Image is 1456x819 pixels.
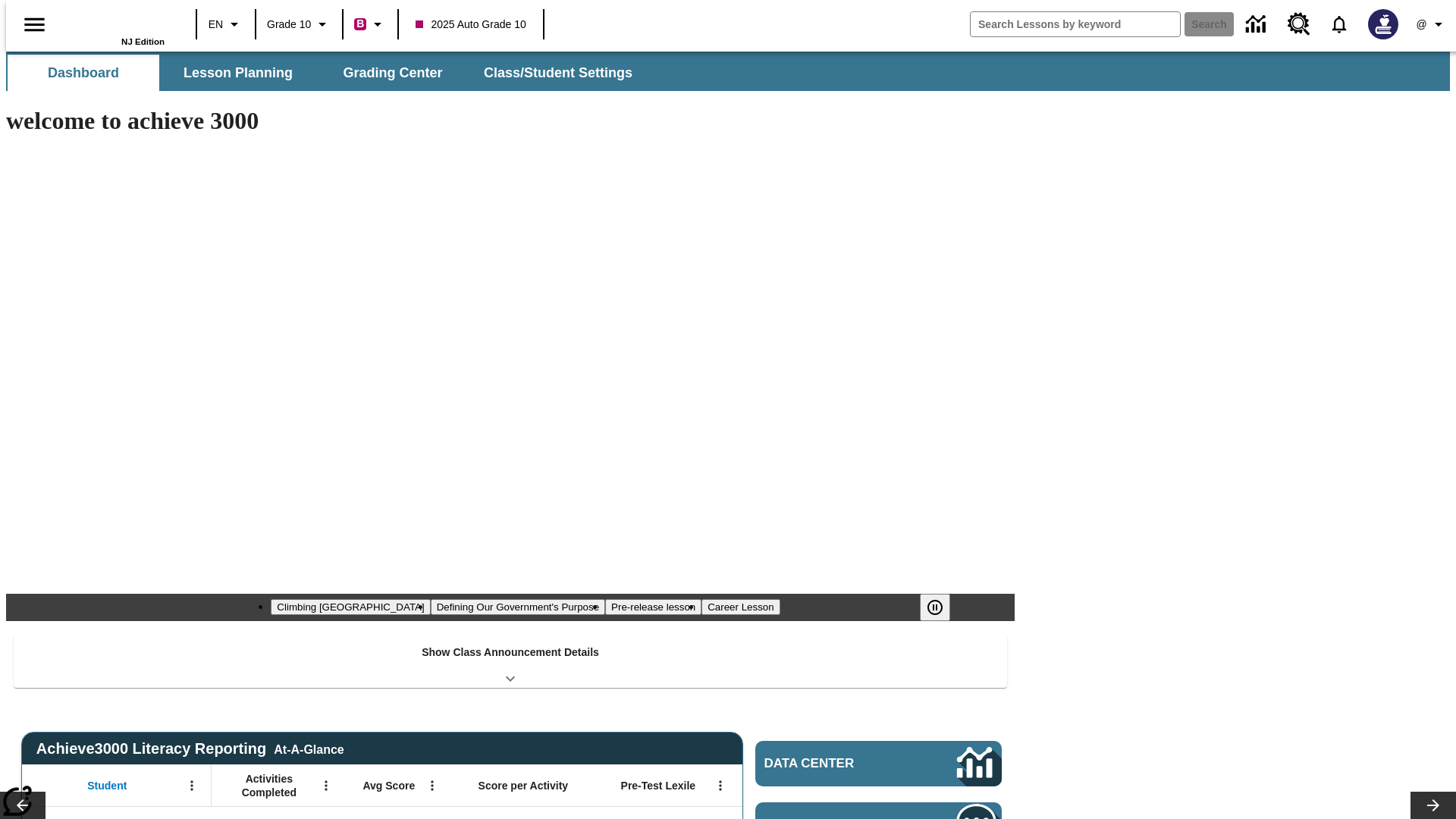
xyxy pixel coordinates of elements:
[121,37,165,46] span: NJ Edition
[356,14,364,33] span: B
[1359,5,1407,44] button: Select a new avatar
[180,774,203,797] button: Open Menu
[1279,4,1319,45] a: Resource Center, Will open in new tab
[621,779,696,792] span: Pre-Test Lexile
[1368,9,1398,39] img: Avatar
[971,12,1180,36] input: search field
[66,7,165,37] a: Home
[920,594,950,621] button: Pause
[421,774,444,797] button: Open Menu
[8,55,159,91] button: Dashboard
[416,17,526,33] span: 2025 Auto Grade 10
[66,5,165,46] div: Home
[274,740,344,757] div: At-A-Glance
[764,756,906,771] span: Data Center
[317,55,469,91] button: Grading Center
[315,774,337,797] button: Open Menu
[6,55,646,91] div: SubNavbar
[219,772,319,799] span: Activities Completed
[1410,792,1456,819] button: Lesson carousel, Next
[267,17,311,33] span: Grade 10
[422,645,599,661] p: Show Class Announcement Details
[14,635,1007,688] div: Show Class Announcement Details
[87,779,127,792] span: Student
[755,741,1002,786] a: Data Center
[362,779,415,792] span: Avg Score
[479,779,569,792] span: Score per Activity
[920,594,965,621] div: Pause
[605,599,701,615] button: Slide 3 Pre-release lesson
[6,107,1015,135] h1: welcome to achieve 3000
[1237,4,1279,45] a: Data Center
[701,599,780,615] button: Slide 4 Career Lesson
[348,11,393,38] button: Boost Class color is violet red. Change class color
[162,55,314,91] button: Lesson Planning
[1319,5,1359,44] a: Notifications
[709,774,732,797] button: Open Menu
[209,17,223,33] span: EN
[36,740,344,758] span: Achieve3000 Literacy Reporting
[472,55,645,91] button: Class/Student Settings
[271,599,430,615] button: Slide 1 Climbing Mount Tai
[1416,17,1426,33] span: @
[12,2,57,47] button: Open side menu
[202,11,250,38] button: Language: EN, Select a language
[431,599,605,615] button: Slide 2 Defining Our Government's Purpose
[261,11,337,38] button: Grade: Grade 10, Select a grade
[1407,11,1456,38] button: Profile/Settings
[6,52,1450,91] div: SubNavbar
